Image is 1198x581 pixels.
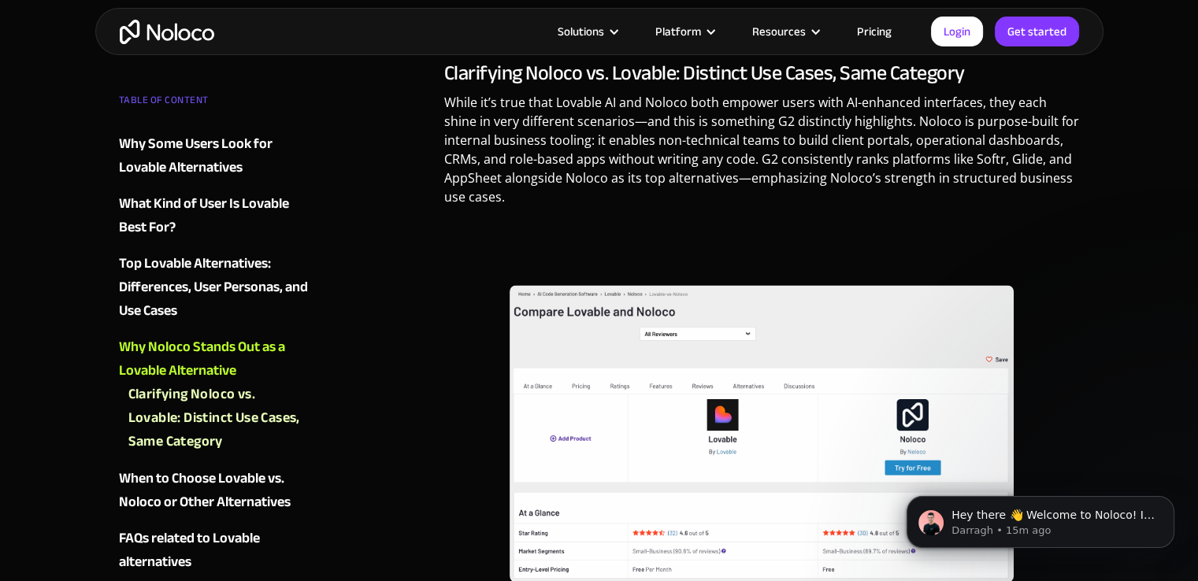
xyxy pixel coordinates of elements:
[120,20,214,44] a: home
[558,21,604,42] div: Solutions
[538,21,636,42] div: Solutions
[119,88,310,120] div: TABLE OF CONTENT
[119,335,310,383] a: Why Noloco Stands Out as a Lovable Alternative
[655,21,701,42] div: Platform
[444,226,1080,257] p: ‍
[119,526,310,573] a: FAQs related to Lovable alternatives
[444,93,1080,218] p: While it’s true that Lovable AI and Noloco both empower users with AI-enhanced interfaces, they e...
[119,132,310,179] a: Why Some Users Look for Lovable Alternatives
[119,192,310,239] a: What Kind of User Is Lovable Best For?
[119,252,310,323] a: Top Lovable Alternatives: Differences, User Personas, and Use Cases‍
[995,17,1079,46] a: Get started
[752,21,806,42] div: Resources
[119,466,310,513] a: When to Choose Lovable vs. Noloco or Other Alternatives
[883,463,1198,573] iframe: Intercom notifications message
[444,61,1080,85] h3: Clarifying Noloco vs. Lovable: Distinct Use Cases, Same Category
[931,17,983,46] a: Login
[636,21,733,42] div: Platform
[733,21,837,42] div: Resources
[128,383,310,453] a: Clarifying Noloco vs. Lovable: Distinct Use Cases, Same Category
[837,21,911,42] a: Pricing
